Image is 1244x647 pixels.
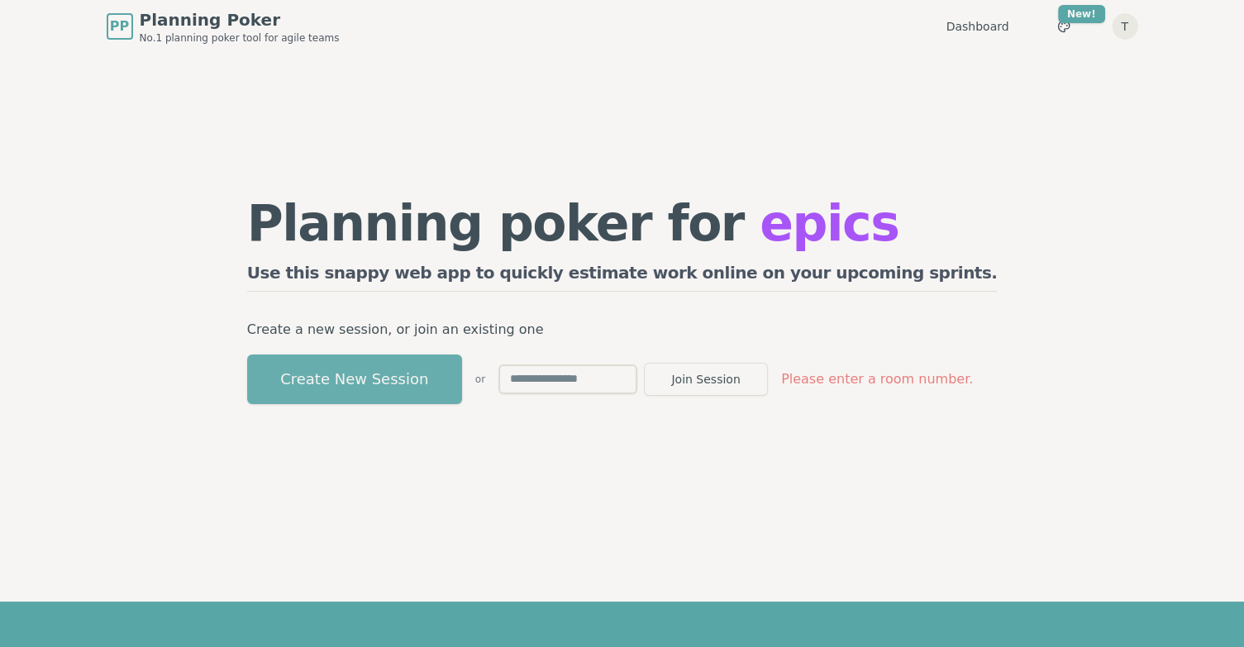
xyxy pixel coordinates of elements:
[760,194,898,252] span: epics
[247,354,462,404] button: Create New Session
[247,198,998,248] h1: Planning poker for
[946,18,1009,35] a: Dashboard
[644,363,768,396] button: Join Session
[140,8,340,31] span: Planning Poker
[781,369,973,389] span: Please enter a room number.
[140,31,340,45] span: No.1 planning poker tool for agile teams
[1049,12,1079,41] button: New!
[1058,5,1105,23] div: New!
[247,261,998,292] h2: Use this snappy web app to quickly estimate work online on your upcoming sprints.
[247,318,998,341] p: Create a new session, or join an existing one
[110,17,129,36] span: PP
[475,373,485,386] span: or
[1112,13,1138,40] button: T
[107,8,340,45] a: PPPlanning PokerNo.1 planning poker tool for agile teams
